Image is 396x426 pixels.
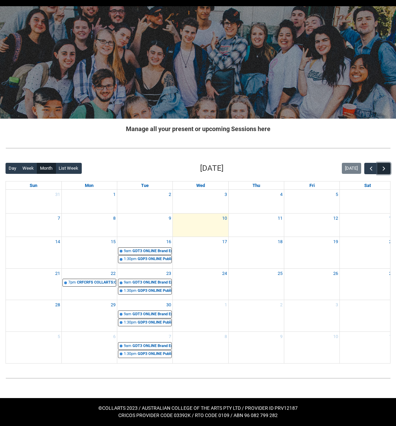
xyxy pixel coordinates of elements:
[77,280,116,286] div: CRFCRFS COLLARTS:ONLINE Creative Foundations | Online | [PERSON_NAME]
[140,181,150,190] a: Tuesday
[340,213,395,237] td: Go to September 13, 2025
[6,213,61,237] td: Go to September 7, 2025
[221,237,228,247] a: Go to September 17, 2025
[388,214,395,223] a: Go to September 13, 2025
[112,214,117,223] a: Go to September 8, 2025
[377,163,390,174] button: Next Month
[279,332,284,341] a: Go to October 9, 2025
[276,269,284,278] a: Go to September 25, 2025
[68,280,76,286] div: 7pm
[388,237,395,247] a: Go to September 20, 2025
[165,269,172,278] a: Go to September 23, 2025
[364,163,377,174] button: Previous Month
[112,190,117,199] a: Go to September 1, 2025
[200,162,224,174] h2: [DATE]
[340,332,395,363] td: Go to October 11, 2025
[6,300,61,332] td: Go to September 28, 2025
[332,332,339,341] a: Go to October 10, 2025
[138,320,171,326] div: GDP3 ONLINE Publication Design STAGE 3 | Online | [PERSON_NAME]
[223,190,228,199] a: Go to September 3, 2025
[61,213,117,237] td: Go to September 8, 2025
[167,332,172,341] a: Go to October 7, 2025
[6,332,61,363] td: Go to October 5, 2025
[167,214,172,223] a: Go to September 9, 2025
[332,237,339,247] a: Go to September 19, 2025
[388,332,395,341] a: Go to October 11, 2025
[132,280,171,286] div: GDT3 ONLINE Brand Experience STAGE 3 | Online | [PERSON_NAME]
[221,214,228,223] a: Go to September 10, 2025
[173,268,228,300] td: Go to September 24, 2025
[6,375,390,382] img: REDU_GREY_LINE
[124,256,137,262] div: 1:30pm
[109,269,117,278] a: Go to September 22, 2025
[61,332,117,363] td: Go to October 6, 2025
[228,237,284,269] td: Go to September 18, 2025
[167,190,172,199] a: Go to September 2, 2025
[83,181,95,190] a: Monday
[19,163,37,174] button: Week
[228,332,284,363] td: Go to October 9, 2025
[117,300,173,332] td: Go to September 30, 2025
[54,269,61,278] a: Go to September 21, 2025
[124,311,131,317] div: 9am
[117,190,173,213] td: Go to September 2, 2025
[6,190,61,213] td: Go to August 31, 2025
[363,181,372,190] a: Saturday
[251,181,261,190] a: Thursday
[279,190,284,199] a: Go to September 4, 2025
[28,181,39,190] a: Sunday
[173,213,228,237] td: Go to September 10, 2025
[342,163,361,174] button: [DATE]
[6,237,61,269] td: Go to September 14, 2025
[54,237,61,247] a: Go to September 14, 2025
[228,190,284,213] td: Go to September 4, 2025
[388,269,395,278] a: Go to September 27, 2025
[132,311,171,317] div: GDT3 ONLINE Brand Experience STAGE 3 | Online | [PERSON_NAME]
[124,288,137,294] div: 1:30pm
[61,268,117,300] td: Go to September 22, 2025
[340,237,395,269] td: Go to September 20, 2025
[340,268,395,300] td: Go to September 27, 2025
[308,181,316,190] a: Friday
[124,343,131,349] div: 9am
[340,190,395,213] td: Go to September 6, 2025
[6,163,20,174] button: Day
[284,300,339,332] td: Go to October 3, 2025
[334,190,339,199] a: Go to September 5, 2025
[279,300,284,310] a: Go to October 2, 2025
[117,237,173,269] td: Go to September 16, 2025
[132,343,171,349] div: GDT3 ONLINE Brand Experience STAGE 3 | Online | [PERSON_NAME]
[228,300,284,332] td: Go to October 2, 2025
[195,181,206,190] a: Wednesday
[173,190,228,213] td: Go to September 3, 2025
[284,190,339,213] td: Go to September 5, 2025
[6,124,390,133] h2: Manage all your present or upcoming Sessions here
[56,163,82,174] button: List Week
[61,300,117,332] td: Go to September 29, 2025
[112,332,117,341] a: Go to October 6, 2025
[138,288,171,294] div: GDP3 ONLINE Publication Design STAGE 3 | Online | [PERSON_NAME]
[284,213,339,237] td: Go to September 12, 2025
[276,214,284,223] a: Go to September 11, 2025
[109,237,117,247] a: Go to September 15, 2025
[61,190,117,213] td: Go to September 1, 2025
[117,268,173,300] td: Go to September 23, 2025
[334,300,339,310] a: Go to October 3, 2025
[138,256,171,262] div: GDP3 ONLINE Publication Design STAGE 3 | Online | [PERSON_NAME]
[173,300,228,332] td: Go to October 1, 2025
[173,332,228,363] td: Go to October 8, 2025
[223,332,228,341] a: Go to October 8, 2025
[284,268,339,300] td: Go to September 26, 2025
[117,213,173,237] td: Go to September 9, 2025
[165,237,172,247] a: Go to September 16, 2025
[276,237,284,247] a: Go to September 18, 2025
[228,268,284,300] td: Go to September 25, 2025
[332,214,339,223] a: Go to September 12, 2025
[109,300,117,310] a: Go to September 29, 2025
[61,237,117,269] td: Go to September 15, 2025
[284,332,339,363] td: Go to October 10, 2025
[124,248,131,254] div: 9am
[228,213,284,237] td: Go to September 11, 2025
[138,351,171,357] div: GDP3 ONLINE Publication Design STAGE 3 | Online | [PERSON_NAME]
[332,269,339,278] a: Go to September 26, 2025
